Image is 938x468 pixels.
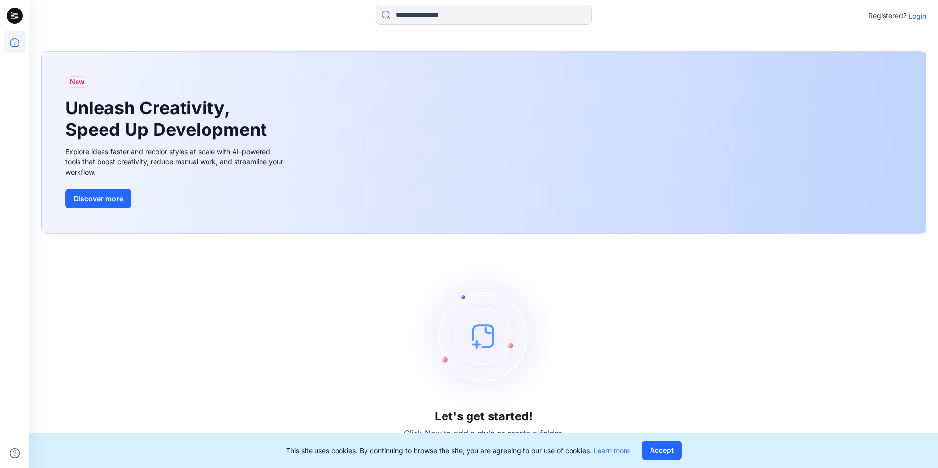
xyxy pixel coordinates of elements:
p: Registered? [868,10,907,22]
h1: Unleash Creativity, Speed Up Development [65,98,271,140]
a: Learn more [594,446,630,455]
p: Login [909,11,926,21]
a: Discover more [65,189,286,208]
p: Click New to add a style or create a folder. [404,427,564,439]
span: New [70,76,85,88]
h3: Let's get started! [435,410,533,423]
img: empty-state-image.svg [410,262,557,410]
button: Discover more [65,189,131,208]
button: Accept [642,441,682,460]
p: This site uses cookies. By continuing to browse the site, you are agreeing to our use of cookies. [286,445,630,456]
div: Explore ideas faster and recolor styles at scale with AI-powered tools that boost creativity, red... [65,146,286,177]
